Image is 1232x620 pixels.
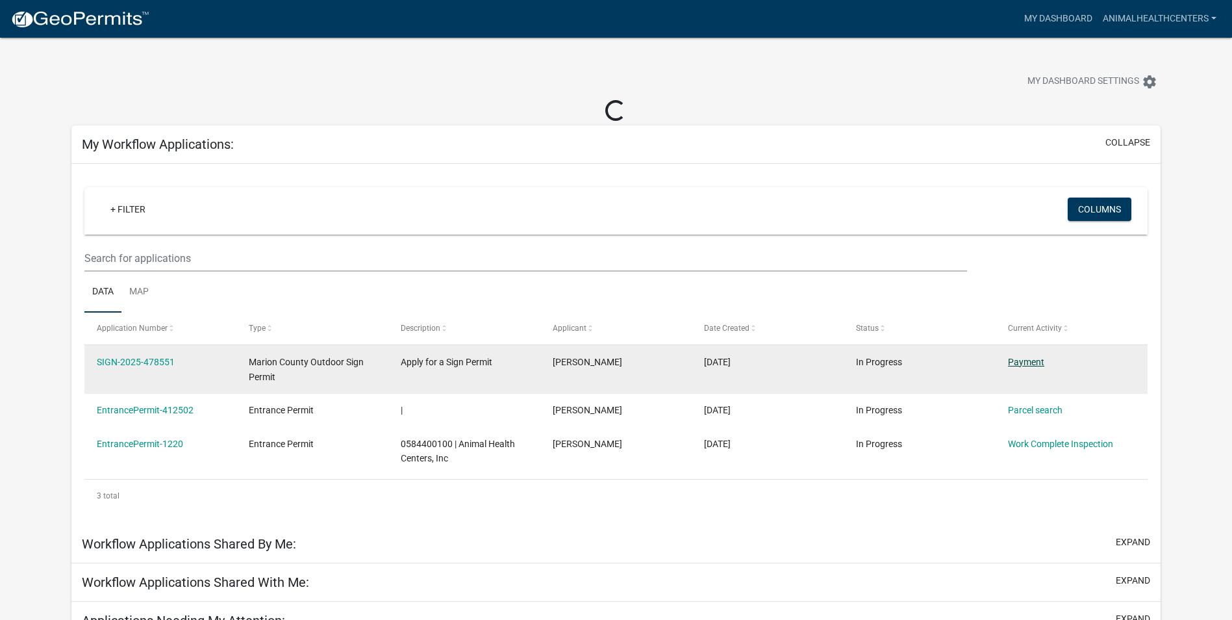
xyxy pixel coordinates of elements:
h5: Workflow Applications Shared With Me: [82,575,309,590]
a: Parcel search [1008,405,1062,415]
span: Status [856,324,879,333]
span: Applicant [553,324,586,333]
span: Date Created [704,324,749,333]
span: Apply for a Sign Permit [401,357,492,367]
span: Current Activity [1008,324,1062,333]
span: Description [401,324,440,333]
a: + Filter [100,198,156,221]
span: 04/28/2025 [704,405,731,415]
a: SIGN-2025-478551 [97,357,175,367]
div: 3 total [84,480,1148,512]
span: 0584400100 | Animal Health Centers, Inc [401,439,515,464]
datatable-header-cell: Application Number [84,313,236,344]
a: EntrancePermit-1220 [97,439,183,449]
a: Work Complete Inspection [1008,439,1113,449]
datatable-header-cell: Applicant [540,313,692,344]
i: settings [1142,74,1157,90]
input: Search for applications [84,245,967,272]
button: expand [1116,536,1150,549]
a: Map [121,272,157,313]
button: My Dashboard Settingssettings [1017,69,1168,94]
span: Type [249,324,266,333]
span: 09/15/2025 [704,357,731,367]
div: collapse [71,164,1161,525]
button: Columns [1068,198,1131,221]
datatable-header-cell: Current Activity [996,313,1148,344]
datatable-header-cell: Status [844,313,996,344]
a: Data [84,272,121,313]
span: In Progress [856,405,902,415]
span: Application Number [97,324,168,333]
span: Entrance Permit [249,405,314,415]
h5: My Workflow Applications: [82,136,234,152]
span: 11/21/2024 [704,439,731,449]
span: In Progress [856,357,902,367]
a: animalhealthcenters [1098,6,1222,31]
button: collapse [1105,136,1150,149]
span: | [401,405,403,415]
h5: Workflow Applications Shared By Me: [82,536,296,552]
span: Beth Petty [553,405,622,415]
span: In Progress [856,439,902,449]
span: Entrance Permit [249,439,314,449]
span: Beth Petty [553,439,622,449]
span: My Dashboard Settings [1027,74,1139,90]
span: Beth Petty [553,357,622,367]
a: My Dashboard [1019,6,1098,31]
a: EntrancePermit-412502 [97,405,194,415]
span: Marion County Outdoor Sign Permit [249,357,364,382]
datatable-header-cell: Type [236,313,388,344]
datatable-header-cell: Date Created [692,313,844,344]
a: Payment [1008,357,1044,367]
datatable-header-cell: Description [388,313,540,344]
button: expand [1116,574,1150,588]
